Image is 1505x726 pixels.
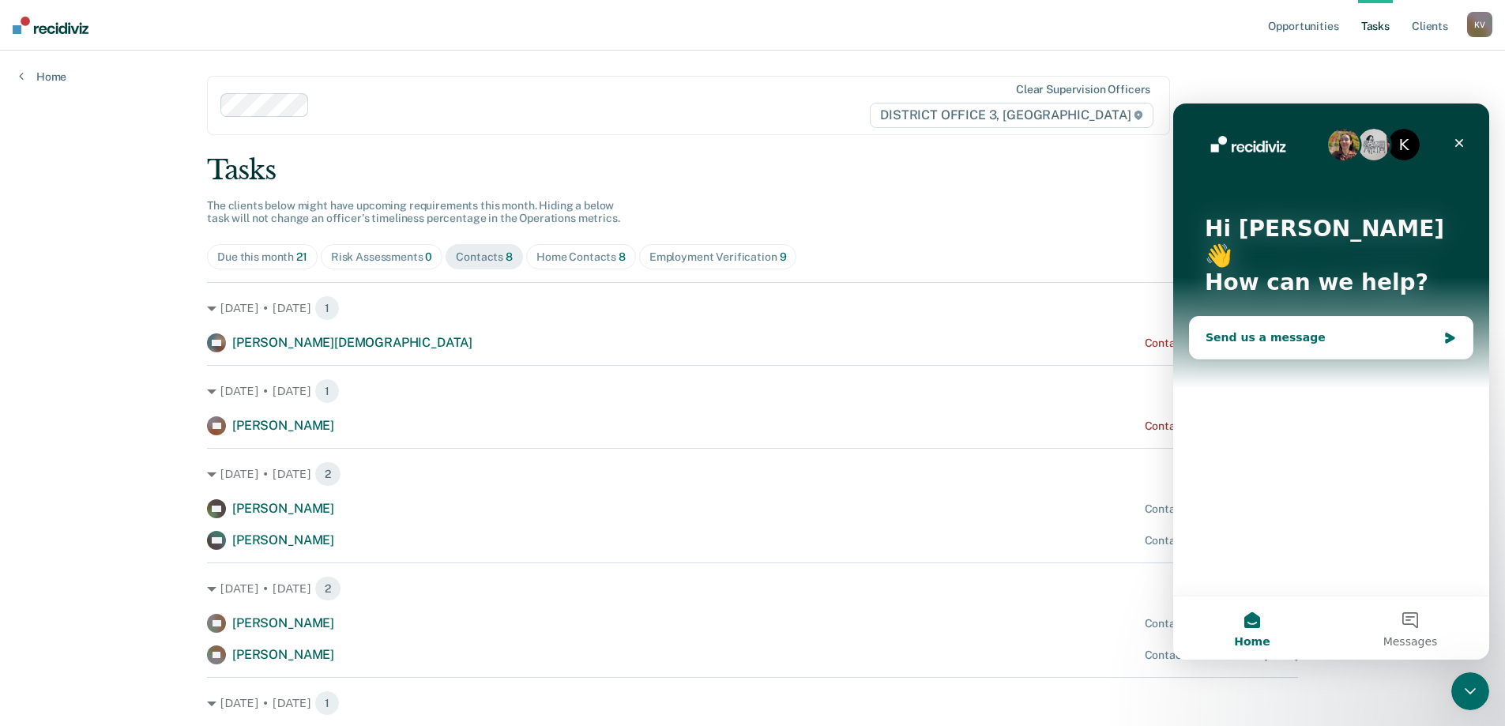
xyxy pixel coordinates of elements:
[1016,83,1150,96] div: Clear supervision officers
[1145,502,1298,516] div: Contact recommended [DATE]
[207,690,1298,716] div: [DATE] • [DATE] 1
[619,250,626,263] span: 8
[870,103,1153,128] span: DISTRICT OFFICE 3, [GEOGRAPHIC_DATA]
[314,576,341,601] span: 2
[232,615,334,630] span: [PERSON_NAME]
[296,250,307,263] span: 21
[207,295,1298,321] div: [DATE] • [DATE] 1
[1145,337,1298,350] div: Contact recommended [DATE]
[207,154,1298,186] div: Tasks
[207,576,1298,601] div: [DATE] • [DATE] 2
[506,250,513,263] span: 8
[207,461,1298,487] div: [DATE] • [DATE] 2
[207,199,620,225] span: The clients below might have upcoming requirements this month. Hiding a below task will not chang...
[232,335,472,350] span: [PERSON_NAME][DEMOGRAPHIC_DATA]
[217,250,307,264] div: Due this month
[1145,419,1298,433] div: Contact recommended [DATE]
[331,250,433,264] div: Risk Assessments
[314,690,340,716] span: 1
[314,461,341,487] span: 2
[1145,534,1298,547] div: Contact recommended [DATE]
[232,501,334,516] span: [PERSON_NAME]
[314,378,340,404] span: 1
[232,647,334,662] span: [PERSON_NAME]
[1451,672,1489,710] iframe: Intercom live chat
[1145,649,1298,662] div: Contact recommended [DATE]
[19,70,66,84] a: Home
[1145,617,1298,630] div: Contact recommended [DATE]
[536,250,626,264] div: Home Contacts
[780,250,787,263] span: 9
[1173,103,1489,660] iframe: Intercom live chat
[13,17,88,34] img: Recidiviz
[232,418,334,433] span: [PERSON_NAME]
[456,250,513,264] div: Contacts
[649,250,787,264] div: Employment Verification
[232,532,334,547] span: [PERSON_NAME]
[1467,12,1492,37] div: K V
[207,378,1298,404] div: [DATE] • [DATE] 1
[425,250,432,263] span: 0
[1467,12,1492,37] button: KV
[314,295,340,321] span: 1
